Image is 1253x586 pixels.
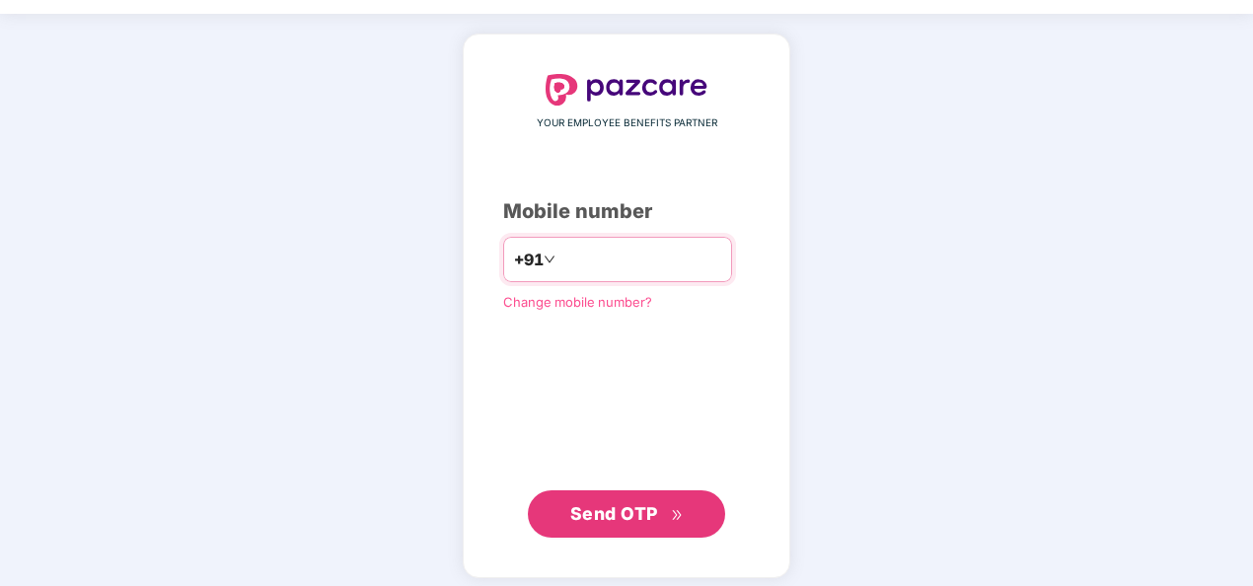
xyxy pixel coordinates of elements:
[514,248,544,272] span: +91
[544,254,555,265] span: down
[528,490,725,538] button: Send OTPdouble-right
[671,509,684,522] span: double-right
[546,74,707,106] img: logo
[537,115,717,131] span: YOUR EMPLOYEE BENEFITS PARTNER
[570,503,658,524] span: Send OTP
[503,196,750,227] div: Mobile number
[503,294,652,310] a: Change mobile number?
